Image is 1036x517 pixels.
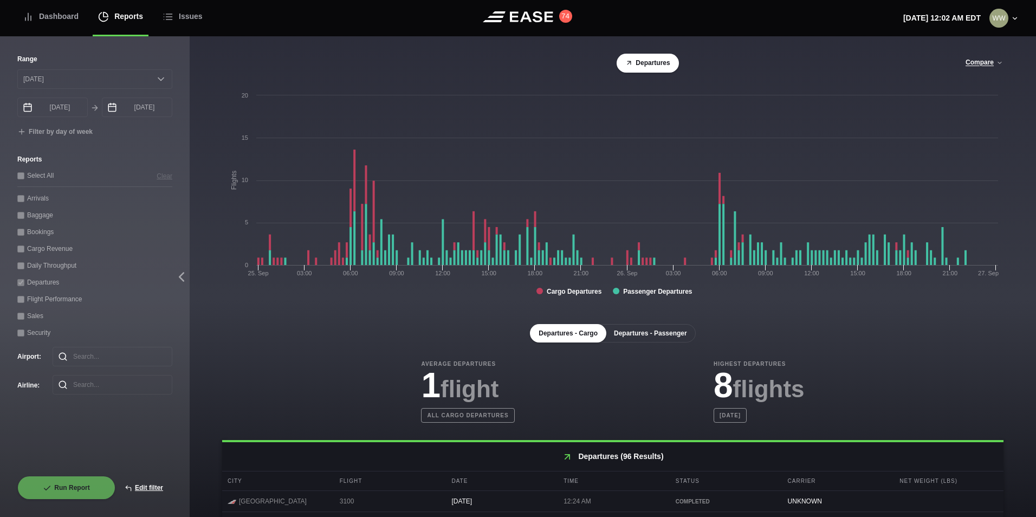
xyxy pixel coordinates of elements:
[17,380,35,390] label: Airline :
[481,270,496,276] text: 15:00
[989,9,1008,28] img: 44fab04170f095a2010eee22ca678195
[17,154,172,164] label: Reports
[222,471,332,490] div: City
[558,471,668,490] div: Time
[574,270,589,276] text: 21:00
[343,270,358,276] text: 06:00
[248,270,269,276] tspan: 25. Sep
[230,171,238,190] tspan: Flights
[804,270,819,276] text: 12:00
[559,10,572,23] button: 74
[896,270,911,276] text: 18:00
[334,471,444,490] div: Flight
[782,471,892,490] div: Carrier
[446,471,555,490] div: Date
[53,347,172,366] input: Search...
[245,219,248,225] text: 5
[435,270,450,276] text: 12:00
[714,408,747,423] b: [DATE]
[17,352,35,361] label: Airport :
[53,375,172,395] input: Search...
[389,270,404,276] text: 09:00
[102,98,172,117] input: mm/dd/yyyy
[605,324,696,342] button: Departures - Passenger
[758,270,773,276] text: 09:00
[530,324,606,342] button: Departures - Cargo
[712,270,727,276] text: 06:00
[421,360,514,368] b: Average Departures
[239,496,307,506] span: [GEOGRAPHIC_DATA]
[978,270,999,276] tspan: 27. Sep
[564,497,591,505] span: 12:24 AM
[714,360,805,368] b: Highest Departures
[943,270,958,276] text: 21:00
[527,270,542,276] text: 18:00
[714,368,805,403] h3: 8
[297,270,312,276] text: 03:00
[666,270,681,276] text: 03:00
[17,98,88,117] input: mm/dd/yyyy
[115,476,172,500] button: Edit filter
[623,288,692,295] tspan: Passenger Departures
[733,376,805,402] span: flights
[421,368,514,403] h3: 1
[441,376,499,402] span: flight
[245,262,248,268] text: 0
[676,497,774,506] div: COMPLETED
[850,270,865,276] text: 15:00
[782,491,892,512] div: UNKNOWN
[421,408,514,423] b: All cargo departures
[340,497,354,505] span: 3100
[617,270,638,276] tspan: 26. Sep
[965,59,1003,67] button: Compare
[222,442,1003,471] h2: Departures (96 Results)
[157,170,172,182] button: Clear
[446,491,555,512] div: [DATE]
[242,92,248,99] text: 20
[547,288,602,295] tspan: Cargo Departures
[17,54,172,64] label: Range
[894,471,1003,490] div: Net Weight (LBS)
[617,54,678,73] button: Departures
[17,128,93,137] button: Filter by day of week
[242,177,248,183] text: 10
[903,12,981,24] p: [DATE] 12:02 AM EDT
[670,471,780,490] div: Status
[242,134,248,141] text: 15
